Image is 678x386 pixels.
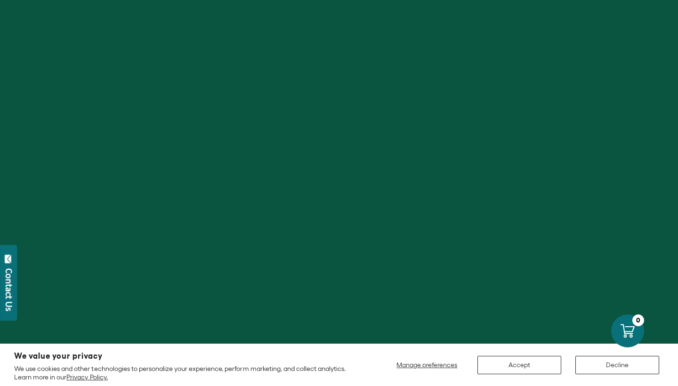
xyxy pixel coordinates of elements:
h2: We value your privacy [14,352,358,360]
button: Accept [477,356,561,374]
button: Decline [575,356,659,374]
div: 0 [632,314,644,326]
span: Manage preferences [396,361,457,369]
a: Privacy Policy. [66,373,107,381]
div: Contact Us [4,268,14,311]
button: Manage preferences [391,356,463,374]
p: We use cookies and other technologies to personalize your experience, perform marketing, and coll... [14,364,358,381]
